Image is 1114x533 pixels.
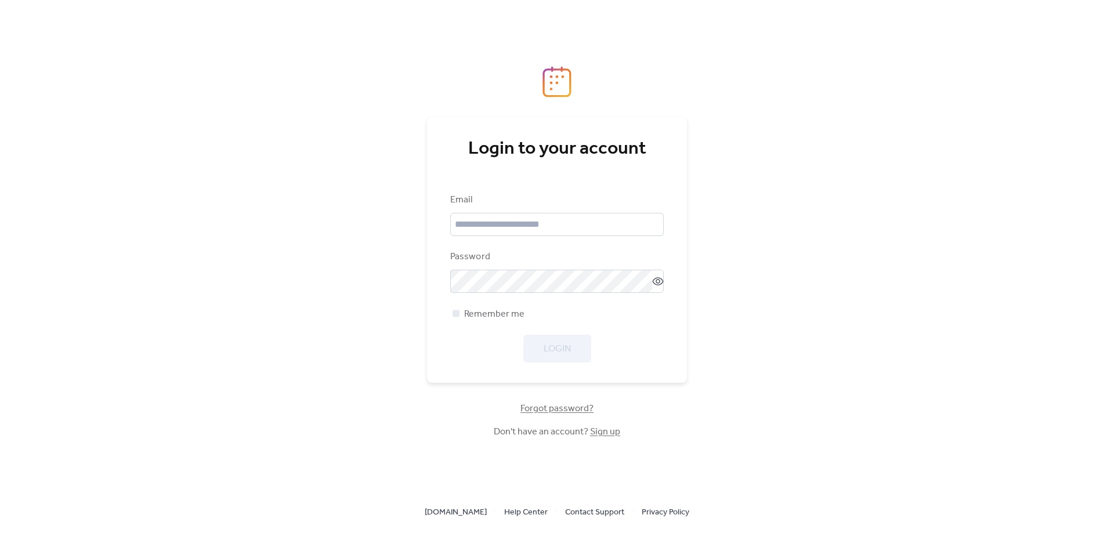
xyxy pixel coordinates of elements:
div: Login to your account [450,137,664,161]
div: Password [450,250,661,264]
a: Help Center [504,505,548,519]
a: Sign up [590,423,620,441]
span: Remember me [464,307,525,321]
span: Help Center [504,506,548,520]
a: Forgot password? [520,405,594,412]
span: Don't have an account? [494,425,620,439]
a: Privacy Policy [642,505,689,519]
span: Privacy Policy [642,506,689,520]
div: Email [450,193,661,207]
a: [DOMAIN_NAME] [425,505,487,519]
span: Forgot password? [520,402,594,416]
a: Contact Support [565,505,624,519]
span: Contact Support [565,506,624,520]
span: [DOMAIN_NAME] [425,506,487,520]
img: logo [542,66,572,97]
